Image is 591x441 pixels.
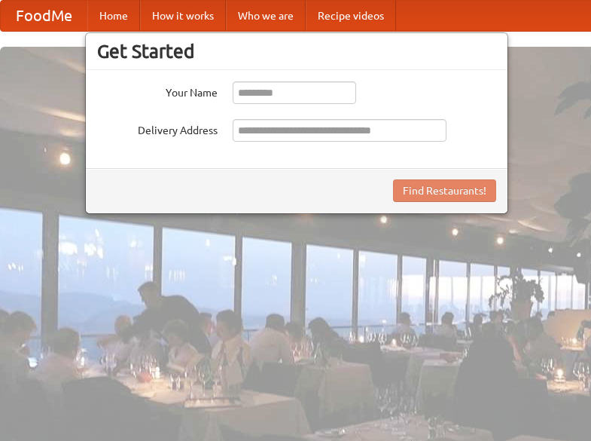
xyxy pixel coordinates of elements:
[97,81,218,100] label: Your Name
[97,119,218,138] label: Delivery Address
[140,1,226,31] a: How it works
[87,1,140,31] a: Home
[306,1,396,31] a: Recipe videos
[1,1,87,31] a: FoodMe
[97,40,496,63] h3: Get Started
[226,1,306,31] a: Who we are
[393,179,496,202] button: Find Restaurants!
